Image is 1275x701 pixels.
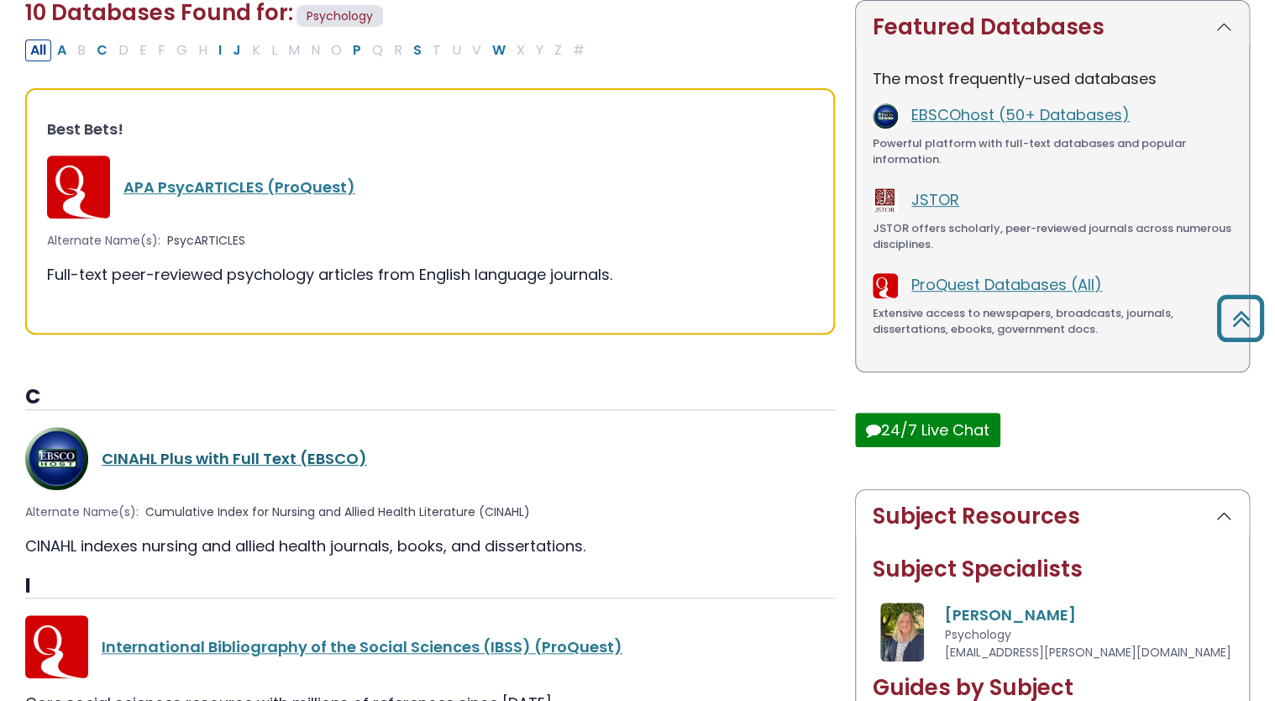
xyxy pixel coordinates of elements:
img: Gina Kendig Bolger [880,603,925,661]
a: International Bibliography of the Social Sciences (IBSS) (ProQuest) [102,636,622,657]
span: Alternate Name(s): [47,232,160,250]
button: Filter Results S [408,40,427,61]
div: Powerful platform with full-text databases and popular information. [873,135,1232,168]
span: Psychology [296,5,383,28]
h3: C [25,385,835,410]
h2: Guides by Subject [873,675,1232,701]
a: Back to Top [1210,303,1271,334]
button: Filter Results J [228,40,246,61]
button: Featured Databases [856,1,1249,54]
div: Full-text peer-reviewed psychology articles from English language journals. [47,263,813,286]
h3: Best Bets! [47,120,813,139]
a: ProQuest Databases (All) [911,274,1102,295]
div: JSTOR offers scholarly, peer-reviewed journals across numerous disciplines. [873,220,1232,253]
button: Filter Results A [52,40,71,61]
button: Filter Results I [213,40,227,61]
a: JSTOR [911,189,959,210]
button: Filter Results W [487,40,511,61]
h2: Subject Specialists [873,556,1232,582]
button: Filter Results P [348,40,366,61]
div: CINAHL indexes nursing and allied health journals, books, and dissertations. [25,535,835,557]
span: Cumulative Index for Nursing and Allied Health Literature (CINAHL) [145,503,530,521]
a: EBSCOhost (50+ Databases) [911,104,1130,125]
p: The most frequently-used databases [873,67,1232,90]
button: Filter Results C [92,40,113,61]
button: Subject Resources [856,490,1249,543]
span: Psychology [945,626,1011,643]
a: APA PsycARTICLES (ProQuest) [123,177,355,198]
a: CINAHL Plus with Full Text (EBSCO) [102,448,367,469]
button: 24/7 Live Chat [855,413,1000,447]
a: [PERSON_NAME] [945,604,1076,625]
div: Extensive access to newspapers, broadcasts, journals, dissertations, ebooks, government docs. [873,305,1232,338]
div: Alpha-list to filter by first letter of database name [25,39,591,60]
span: PsycARTICLES [167,232,245,250]
button: All [25,40,51,61]
span: [EMAIL_ADDRESS][PERSON_NAME][DOMAIN_NAME] [945,644,1231,661]
span: Alternate Name(s): [25,503,139,521]
h3: I [25,574,835,599]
